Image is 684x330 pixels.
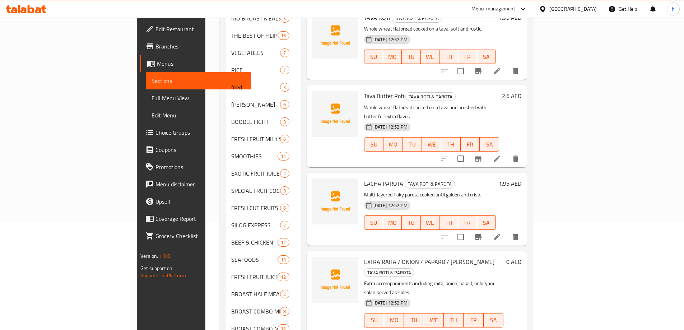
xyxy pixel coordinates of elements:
a: Support.OpsPlatform [140,271,186,280]
span: 6 [280,101,289,108]
button: SU [364,313,384,327]
a: Promotions [140,158,251,176]
span: 7 [280,222,289,229]
span: Edit Menu [152,111,245,120]
span: MO [387,315,401,325]
button: SA [480,137,499,152]
span: FRESH FRUIT JUICES [231,273,278,281]
div: Menu-management [471,5,516,13]
span: WE [424,218,437,228]
span: 8 [280,308,289,315]
div: TAVA ROTI & PAROTA [405,92,456,101]
span: TU [407,315,421,325]
div: items [280,83,289,92]
span: 7 [280,67,289,74]
span: WE [424,52,437,62]
span: VEGETABLES [231,48,280,57]
div: BEEF & CHICKEN [231,238,278,247]
div: BOODLE FIGHT3 [225,113,301,130]
span: BOODLE FIGHT [231,117,280,126]
span: TAVA ROTI & PAROTA [406,93,455,101]
span: BROAST COMBO MEALS [231,307,280,316]
button: TH [439,215,458,230]
span: TU [405,52,418,62]
div: fried3 [225,79,301,96]
span: [DATE] 12:52 PM [371,202,410,209]
span: BROAST HALF MEAL [231,290,280,298]
div: items [280,204,289,212]
button: MO [383,137,403,152]
span: SPECIAL FRUIT COCKTAILS [231,186,280,195]
div: BEEF & CHICKEN12 [225,234,301,251]
img: EXTRA RAITA / ONION / PAPARD / BIRYANI SALAN [312,257,358,303]
span: 16 [278,32,289,39]
p: Extra accompaniments including raita, onion, papad, or biryani salan served as sides. [364,279,503,297]
span: Full Menu View [152,94,245,102]
span: RIO BROAST MEALS [231,14,280,23]
span: MO [386,52,399,62]
span: SU [367,52,380,62]
div: BROAST HALF MEAL2 [225,285,301,303]
span: WE [427,315,441,325]
span: TAVA ROTI & PAROTA [392,14,442,22]
span: Menus [157,59,245,68]
span: FR [466,315,480,325]
button: SA [477,215,496,230]
span: TH [442,52,455,62]
button: FR [458,215,477,230]
div: RICE [231,66,280,74]
a: Coupons [140,141,251,158]
a: Choice Groups [140,124,251,141]
div: items [280,135,289,143]
span: 13 [278,256,289,263]
span: MO [386,218,399,228]
div: BROAST COMBO MEALS8 [225,303,301,320]
div: items [280,117,289,126]
div: THE BEST OF FILIPINO FOOD FIESTA MERIENDA16 [225,27,301,44]
a: Upsell [140,193,251,210]
span: WE [425,139,438,150]
span: 14 [278,153,289,160]
span: [PERSON_NAME] [231,100,280,109]
a: Edit menu item [493,233,501,241]
div: SILOG EXPRESS [231,221,280,229]
span: SU [367,315,381,325]
div: EXOTIC FRUIT JUICE ONLY @ RIO2 [225,165,301,182]
button: WE [424,313,444,327]
span: TH [442,218,455,228]
button: TU [402,215,420,230]
span: h [672,5,675,13]
button: SA [477,50,496,64]
span: Choice Groups [155,128,245,137]
button: Branch-specific-item [470,150,487,167]
span: Version: [140,251,158,261]
a: Menu disclaimer [140,176,251,193]
span: Select to update [453,64,468,79]
span: FR [464,139,477,150]
span: EXOTIC FRUIT JUICE ONLY @ RIO [231,169,280,178]
div: items [280,186,289,195]
button: Branch-specific-item [470,228,487,246]
div: TAVA ROTI & PAROTA [392,14,442,23]
a: Edit Menu [146,107,251,124]
button: WE [422,137,441,152]
span: Branches [155,42,245,51]
span: 6 [280,205,289,212]
span: 12 [278,239,289,246]
a: Grocery Checklist [140,227,251,245]
a: Branches [140,38,251,55]
span: Sections [152,76,245,85]
span: SU [367,139,381,150]
span: 12 [278,274,289,280]
div: FRESH CUT FRUITS6 [225,199,301,217]
span: SA [483,139,496,150]
button: TU [403,137,422,152]
div: items [278,273,289,281]
div: SILOG EXPRESS7 [225,217,301,234]
span: 3 [280,118,289,125]
div: TAVA ROTI & PAROTA [364,268,414,277]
